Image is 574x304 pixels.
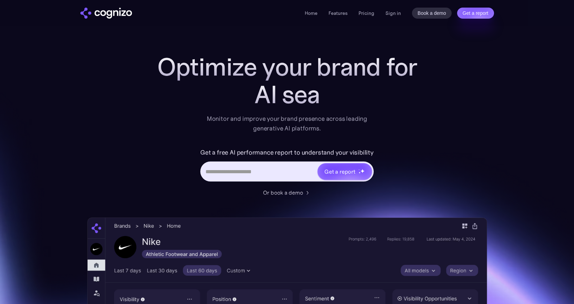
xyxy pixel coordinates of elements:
[263,188,311,197] a: Or book a demo
[263,188,303,197] div: Or book a demo
[329,10,348,16] a: Features
[457,8,494,19] a: Get a report
[149,53,425,81] h1: Optimize your brand for
[412,8,452,19] a: Book a demo
[317,163,373,180] a: Get a reportstarstarstar
[200,147,374,185] form: Hero URL Input Form
[80,8,132,19] a: home
[324,167,355,176] div: Get a report
[202,114,372,133] div: Monitor and improve your brand presence across leading generative AI platforms.
[360,169,365,173] img: star
[305,10,318,16] a: Home
[200,147,374,158] label: Get a free AI performance report to understand your visibility
[359,171,361,174] img: star
[80,8,132,19] img: cognizo logo
[149,81,425,108] div: AI sea
[359,169,360,170] img: star
[359,10,374,16] a: Pricing
[385,9,401,17] a: Sign in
